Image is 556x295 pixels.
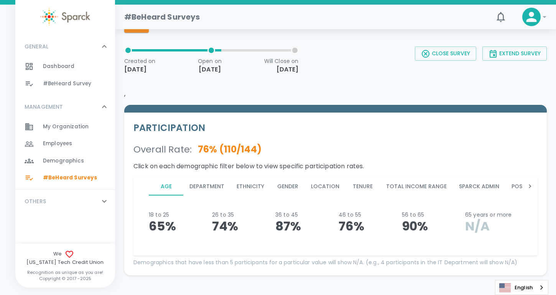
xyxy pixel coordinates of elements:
[15,250,115,266] span: We [US_STATE] Tech Credit Union
[339,211,396,219] p: 46 to 55
[270,177,305,196] button: Gender
[453,177,505,196] button: Sparck Admin
[124,11,200,23] h1: #BeHeard Surveys
[15,152,115,169] a: Demographics
[339,219,396,234] p: 76%
[15,118,115,135] a: My Organization
[380,177,453,196] button: Total Income Range
[495,280,548,295] a: English
[40,8,90,26] img: Sparck logo
[192,143,262,156] p: 76 % ( 110 / 144 )
[264,57,299,65] p: Will Close on
[275,211,332,219] p: 36 to 45
[15,275,115,282] p: Copyright © 2017 - 2025
[345,177,380,196] button: Tenure
[149,177,183,196] button: Age
[43,140,72,147] span: Employees
[149,211,206,219] p: 18 to 25
[275,219,332,234] p: 87%
[15,58,115,95] div: GENERAL
[25,197,46,205] p: OTHERS
[149,177,522,196] div: disabled tabs example
[133,259,538,266] p: Demographics that have less than 5 participants for a particular value will show N/A. (e.g., 4 pa...
[402,219,459,234] p: 90%
[415,46,476,61] button: Close Survey
[124,57,156,65] p: Created on
[43,157,84,165] span: Demographics
[230,177,270,196] button: Ethnicity
[183,177,230,196] button: Department
[43,80,91,88] span: #BeHeard Survey
[15,8,115,26] a: Sparck logo
[465,211,522,219] p: 65 years or more
[264,65,299,74] p: [DATE]
[482,46,547,61] button: Extend Survey
[305,177,345,196] button: Location
[25,103,63,111] p: MANAGEMENT
[43,174,97,182] span: #BeHeard Surveys
[43,63,74,70] span: Dashboard
[212,219,269,234] p: 74%
[124,65,156,74] p: [DATE]
[198,57,222,65] p: Open on
[15,269,115,275] p: Recognition as unique as you are!
[212,211,269,219] p: 26 to 35
[15,95,115,118] div: MANAGEMENT
[25,43,48,50] p: GENERAL
[465,217,490,235] span: N/A
[198,65,222,74] p: [DATE]
[15,118,115,190] div: MANAGEMENT
[15,75,115,92] a: #BeHeard Survey
[402,211,459,219] p: 56 to 65
[133,143,192,156] p: Overall Rate :
[15,35,115,58] div: GENERAL
[495,280,548,295] aside: Language selected: English
[495,280,548,295] div: Language
[43,123,89,131] span: My Organization
[15,58,115,75] a: Dashboard
[133,162,538,171] p: Click on each demographic filter below to view specific participation rates.
[15,135,115,152] a: Employees
[15,169,115,186] a: #BeHeard Surveys
[133,122,538,134] h5: PARTICIPATION
[149,219,206,234] p: 65%
[124,43,547,275] div: ,
[15,190,115,213] div: OTHERS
